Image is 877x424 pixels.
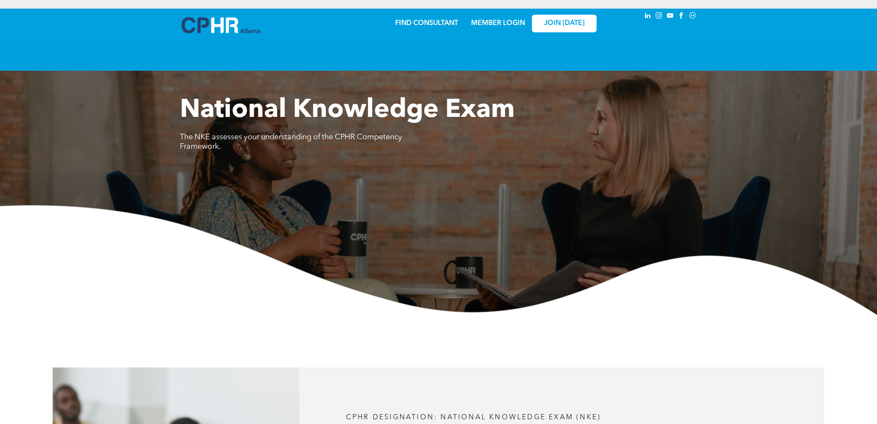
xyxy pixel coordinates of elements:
[346,414,601,421] span: CPHR DESIGNATION: National Knowledge Exam (NKE)
[182,17,260,33] img: A blue and white logo for cp alberta
[654,11,664,22] a: instagram
[395,20,458,27] a: FIND CONSULTANT
[666,11,675,22] a: youtube
[688,11,698,22] a: Social network
[180,133,402,151] span: The NKE assesses your understanding of the CPHR Competency Framework.
[180,97,515,123] span: National Knowledge Exam
[544,19,585,28] span: JOIN [DATE]
[677,11,686,22] a: facebook
[643,11,653,22] a: linkedin
[471,20,525,27] a: MEMBER LOGIN
[532,15,597,32] a: JOIN [DATE]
